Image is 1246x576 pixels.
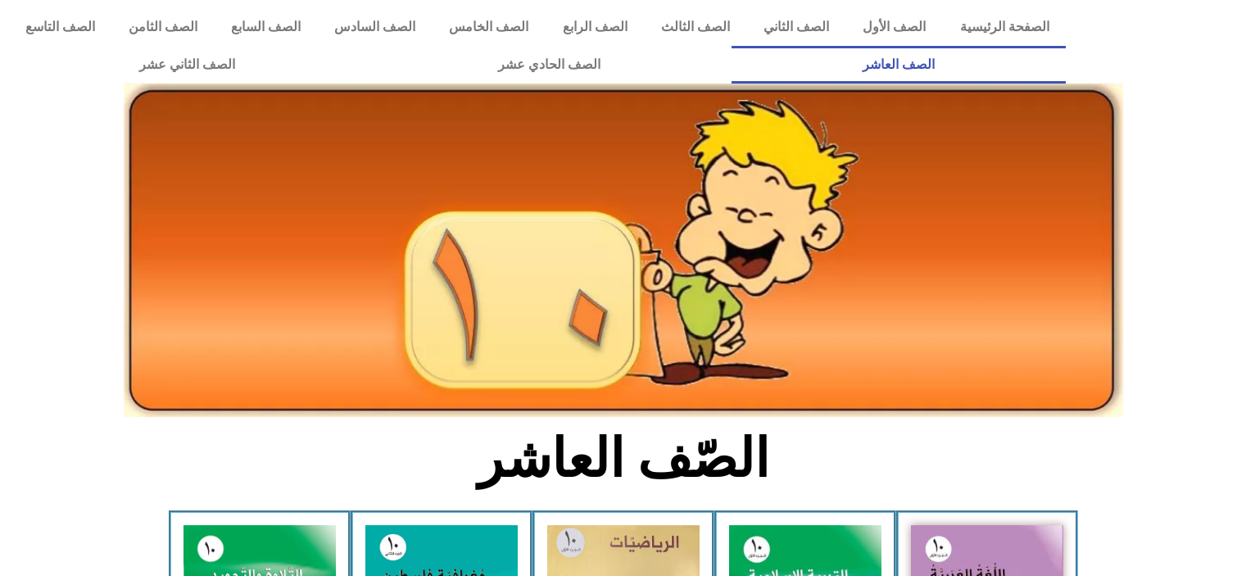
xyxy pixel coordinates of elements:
a: الصف العاشر [732,46,1066,84]
a: الصف السابع [214,8,317,46]
a: الصف الأول [846,8,943,46]
a: الصف السادس [318,8,433,46]
a: الصف الخامس [433,8,546,46]
a: الصف التاسع [8,8,111,46]
a: الصف الثالث [644,8,746,46]
a: الصف الرابع [546,8,644,46]
a: الصفحة الرئيسية [943,8,1066,46]
a: الصف الثاني [746,8,845,46]
a: الصف الحادي عشر [366,46,731,84]
h2: الصّف العاشر [352,427,894,491]
a: الصف الثامن [111,8,214,46]
a: الصف الثاني عشر [8,46,366,84]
